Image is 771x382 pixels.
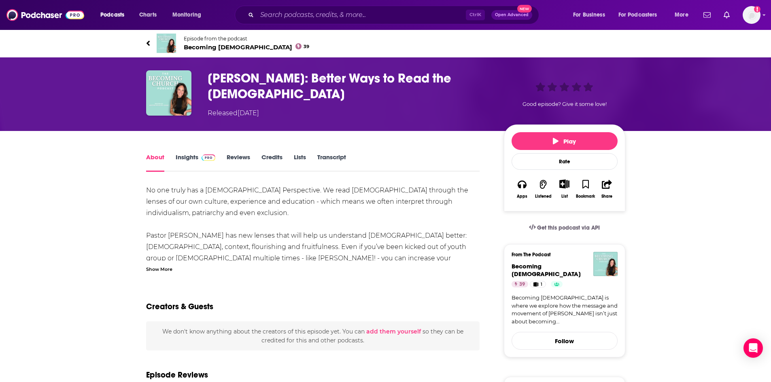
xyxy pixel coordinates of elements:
[522,101,607,107] span: Good episode? Give it some love!
[208,108,259,118] div: Released [DATE]
[95,8,135,21] button: open menu
[317,153,346,172] a: Transcript
[519,281,525,289] span: 39
[541,281,542,289] span: 1
[613,8,669,21] button: open menu
[176,153,216,172] a: InsightsPodchaser Pro
[146,70,191,116] img: Zach Lambert: Better Ways to Read the Bible
[743,6,760,24] button: Show profile menu
[162,328,463,344] span: We don't know anything about the creators of this episode yet . You can so they can be credited f...
[556,179,573,188] button: Show More Button
[184,36,310,42] span: Episode from the podcast
[512,332,618,350] button: Follow
[618,9,657,21] span: For Podcasters
[294,153,306,172] a: Lists
[530,281,546,287] a: 1
[533,174,554,204] button: Listened
[575,174,596,204] button: Bookmark
[596,174,617,204] button: Share
[146,302,213,312] h2: Creators & Guests
[567,8,615,21] button: open menu
[146,370,208,380] h3: Episode Reviews
[466,10,485,20] span: Ctrl K
[512,132,618,150] button: Play
[100,9,124,21] span: Podcasts
[754,6,760,13] svg: Add a profile image
[669,8,699,21] button: open menu
[561,194,568,199] div: List
[157,34,176,53] img: Becoming Church
[208,70,491,102] h1: Zach Lambert: Better Ways to Read the Bible
[6,7,84,23] img: Podchaser - Follow, Share and Rate Podcasts
[257,8,466,21] input: Search podcasts, credits, & more...
[512,294,618,325] a: Becoming [DEMOGRAPHIC_DATA] is where we explore how the message and movement of [PERSON_NAME] isn...
[512,174,533,204] button: Apps
[573,9,605,21] span: For Business
[743,338,763,358] div: Open Intercom Messenger
[304,45,309,49] span: 39
[242,6,547,24] div: Search podcasts, credits, & more...
[139,9,157,21] span: Charts
[553,137,576,145] span: Play
[522,218,607,238] a: Get this podcast via API
[554,174,575,204] div: Show More ButtonList
[576,194,595,199] div: Bookmark
[537,224,600,231] span: Get this podcast via API
[700,8,714,22] a: Show notifications dropdown
[512,252,611,257] h3: From The Podcast
[261,153,282,172] a: Credits
[491,10,532,20] button: Open AdvancedNew
[167,8,212,21] button: open menu
[535,194,552,199] div: Listened
[601,194,612,199] div: Share
[675,9,688,21] span: More
[743,6,760,24] span: Logged in as Lydia_Gustafson
[146,153,164,172] a: About
[512,153,618,170] div: Rate
[227,153,250,172] a: Reviews
[593,252,618,276] img: Becoming Church
[512,262,581,278] span: Becoming [DEMOGRAPHIC_DATA]
[134,8,161,21] a: Charts
[743,6,760,24] img: User Profile
[512,262,581,278] a: Becoming Church
[146,34,625,53] a: Becoming ChurchEpisode from the podcastBecoming [DEMOGRAPHIC_DATA]39
[172,9,201,21] span: Monitoring
[202,154,216,161] img: Podchaser Pro
[184,43,310,51] span: Becoming [DEMOGRAPHIC_DATA]
[517,5,532,13] span: New
[366,328,421,335] button: add them yourself
[512,281,528,287] a: 39
[720,8,733,22] a: Show notifications dropdown
[495,13,529,17] span: Open Advanced
[517,194,527,199] div: Apps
